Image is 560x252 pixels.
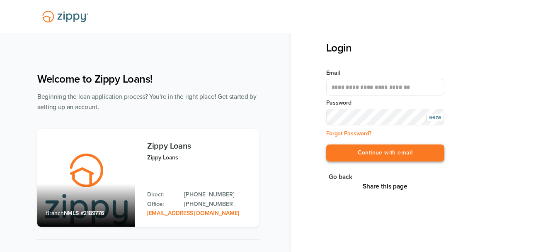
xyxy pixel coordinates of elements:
a: Direct Phone: 512-975-2947 [184,190,250,199]
h3: Login [326,42,444,54]
span: Beginning the loan application process? You're in the right place! Get started by setting up an a... [37,93,257,111]
p: Zippy Loans [147,153,250,162]
span: Branch [46,210,64,217]
span: NMLS #2189776 [64,210,104,217]
h1: Welcome to Zippy Loans! [37,73,259,86]
button: Go back [326,171,355,183]
a: Email Address: zippyguide@zippymh.com [147,210,239,217]
input: Input Password [326,109,444,125]
p: Direct: [147,190,176,199]
a: Forgot Password? [326,130,372,137]
label: Email [326,69,444,77]
img: Lender Logo [37,7,93,26]
p: Office: [147,200,176,209]
button: Share This Page [360,182,410,191]
input: Email Address [326,79,444,95]
div: SHOW [427,114,443,121]
a: Office Phone: 512-975-2947 [184,200,250,209]
h3: Zippy Loans [147,142,250,151]
button: Continue with email [326,144,444,161]
label: Password [326,99,444,107]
